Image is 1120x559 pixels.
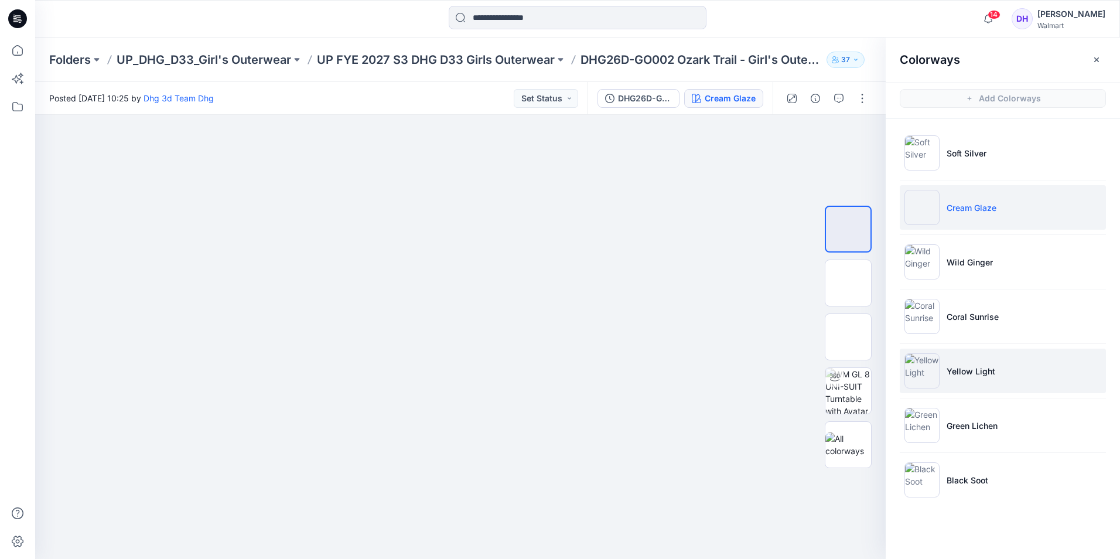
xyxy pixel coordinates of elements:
a: UP_DHG_D33_Girl's Outerwear [117,52,291,68]
h2: Colorways [900,53,960,67]
button: DHG26D-GO002 Ozark Trail - Girl's Outerwear-Parka Jkt Opt.2 [597,89,679,108]
img: WM GL 8 UNI-SUIT Turntable with Avatar [825,368,871,414]
img: Yellow Light [904,353,940,388]
a: UP FYE 2027 S3 DHG D33 Girls Outerwear [317,52,555,68]
p: Coral Sunrise [947,311,999,323]
img: Wild Ginger [904,244,940,279]
a: Folders [49,52,91,68]
span: Posted [DATE] 10:25 by [49,92,214,104]
p: Wild Ginger [947,256,993,268]
button: 37 [827,52,865,68]
div: Cream Glaze [705,92,756,105]
p: DHG26D-GO002 Ozark Trail - Girl's Outerwear-Parka Jkt Opt.2 [581,52,822,68]
p: Soft Silver [947,147,986,159]
p: Black Soot [947,474,988,486]
p: Cream Glaze [947,202,996,214]
img: Green Lichen [904,408,940,443]
img: Cream Glaze [904,190,940,225]
div: Walmart [1037,21,1105,30]
img: Black Soot [904,462,940,497]
button: Details [806,89,825,108]
p: 37 [841,53,850,66]
a: Dhg 3d Team Dhg [144,93,214,103]
img: Coral Sunrise [904,299,940,334]
div: DH [1012,8,1033,29]
img: Soft Silver [904,135,940,171]
button: Cream Glaze [684,89,763,108]
div: DHG26D-GO002 Ozark Trail - Girl's Outerwear-Parka Jkt Opt.2 [618,92,672,105]
span: 14 [988,10,1001,19]
p: Yellow Light [947,365,995,377]
div: [PERSON_NAME] [1037,7,1105,21]
img: All colorways [825,432,871,457]
p: Green Lichen [947,420,998,432]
